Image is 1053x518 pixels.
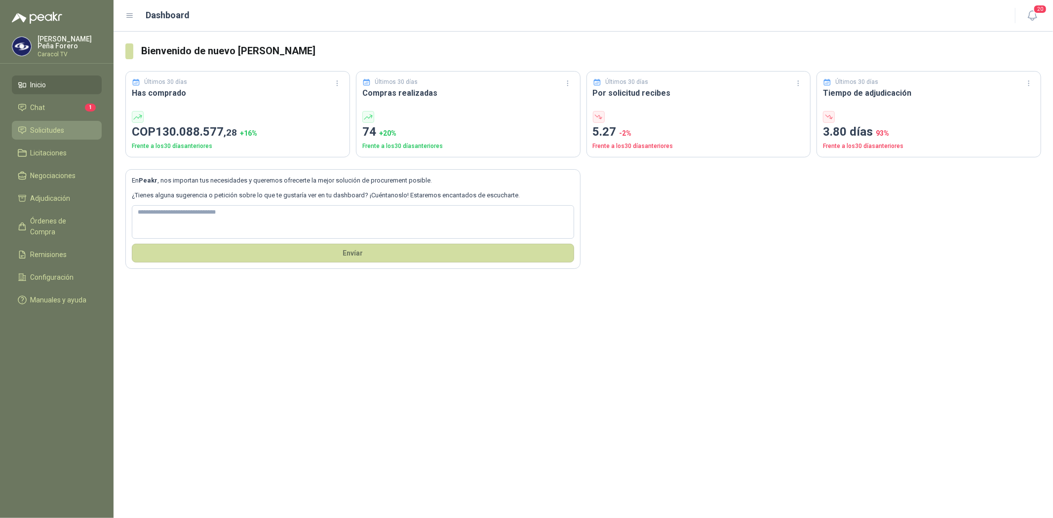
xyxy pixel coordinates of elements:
[620,129,632,137] span: -2 %
[224,127,237,138] span: ,28
[12,12,62,24] img: Logo peakr
[836,77,879,87] p: Últimos 30 días
[876,129,889,137] span: 93 %
[145,77,188,87] p: Últimos 30 días
[379,129,396,137] span: + 20 %
[362,123,574,142] p: 74
[593,87,805,99] h3: Por solicitud recibes
[132,244,574,262] button: Envíar
[31,216,92,237] span: Órdenes de Compra
[12,291,102,309] a: Manuales y ayuda
[132,123,344,142] p: COP
[31,102,45,113] span: Chat
[362,87,574,99] h3: Compras realizadas
[132,87,344,99] h3: Has comprado
[31,148,67,158] span: Licitaciones
[156,125,237,139] span: 130.088.577
[1023,7,1041,25] button: 20
[12,75,102,94] a: Inicio
[240,129,257,137] span: + 16 %
[132,176,574,185] p: En , nos importan tus necesidades y queremos ofrecerte la mejor solución de procurement posible.
[12,166,102,185] a: Negociaciones
[12,189,102,208] a: Adjudicación
[823,123,1035,142] p: 3.80 días
[605,77,648,87] p: Últimos 30 días
[12,144,102,162] a: Licitaciones
[31,272,74,283] span: Configuración
[593,123,805,142] p: 5.27
[38,36,102,49] p: [PERSON_NAME] Peña Forero
[141,43,1041,59] h3: Bienvenido de nuevo [PERSON_NAME]
[823,142,1035,151] p: Frente a los 30 días anteriores
[31,193,71,204] span: Adjudicación
[12,98,102,117] a: Chat1
[31,170,76,181] span: Negociaciones
[362,142,574,151] p: Frente a los 30 días anteriores
[12,121,102,140] a: Solicitudes
[132,190,574,200] p: ¿Tienes alguna sugerencia o petición sobre lo que te gustaría ver en tu dashboard? ¡Cuéntanoslo! ...
[593,142,805,151] p: Frente a los 30 días anteriores
[31,79,46,90] span: Inicio
[12,245,102,264] a: Remisiones
[139,177,157,184] b: Peakr
[31,249,67,260] span: Remisiones
[146,8,190,22] h1: Dashboard
[31,125,65,136] span: Solicitudes
[85,104,96,111] span: 1
[12,268,102,287] a: Configuración
[1033,4,1047,14] span: 20
[38,51,102,57] p: Caracol TV
[31,295,87,305] span: Manuales y ayuda
[823,87,1035,99] h3: Tiempo de adjudicación
[132,142,344,151] p: Frente a los 30 días anteriores
[12,212,102,241] a: Órdenes de Compra
[12,37,31,56] img: Company Logo
[375,77,418,87] p: Últimos 30 días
